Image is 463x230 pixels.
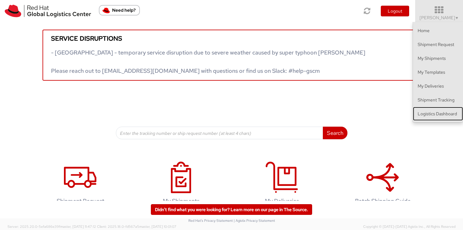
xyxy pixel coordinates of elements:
[8,224,96,229] span: Server: 2025.20.0-5efa686e39f
[134,155,228,214] a: My Shipments
[5,5,91,17] img: rh-logistics-00dfa346123c4ec078e1.svg
[33,155,128,214] a: Shipment Request
[51,35,412,42] h5: Service disruptions
[413,107,463,121] a: Logistics Dashboard
[116,127,323,139] input: Enter the tracking number or ship request number (at least 4 chars)
[381,6,409,16] button: Logout
[335,155,430,214] a: Batch Shipping Guide
[420,15,459,20] span: [PERSON_NAME]
[413,65,463,79] a: My Templates
[99,5,140,15] button: Need help?
[342,198,423,204] h4: Batch Shipping Guide
[413,51,463,65] a: My Shipments
[413,24,463,37] a: Home
[323,127,347,139] button: Search
[151,204,312,215] a: Didn't find what you were looking for? Learn more on our page in The Source.
[235,155,329,214] a: My Deliveries
[363,224,455,229] span: Copyright © [DATE]-[DATE] Agistix Inc., All Rights Reserved
[140,198,222,204] h4: My Shipments
[43,30,420,81] a: Service disruptions - [GEOGRAPHIC_DATA] - temporary service disruption due to severe weather caus...
[413,93,463,107] a: Shipment Tracking
[234,218,275,223] a: | Agistix Privacy Statement
[139,224,176,229] span: master, [DATE] 10:01:07
[188,218,233,223] a: Red Hat's Privacy Statement
[97,224,176,229] span: Client: 2025.18.0-fd567a5
[413,79,463,93] a: My Deliveries
[51,49,365,74] span: - [GEOGRAPHIC_DATA] - temporary service disruption due to severe weather caused by super typhoon ...
[413,37,463,51] a: Shipment Request
[455,15,459,20] span: ▼
[40,198,121,204] h4: Shipment Request
[60,224,96,229] span: master, [DATE] 11:47:12
[241,198,323,204] h4: My Deliveries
